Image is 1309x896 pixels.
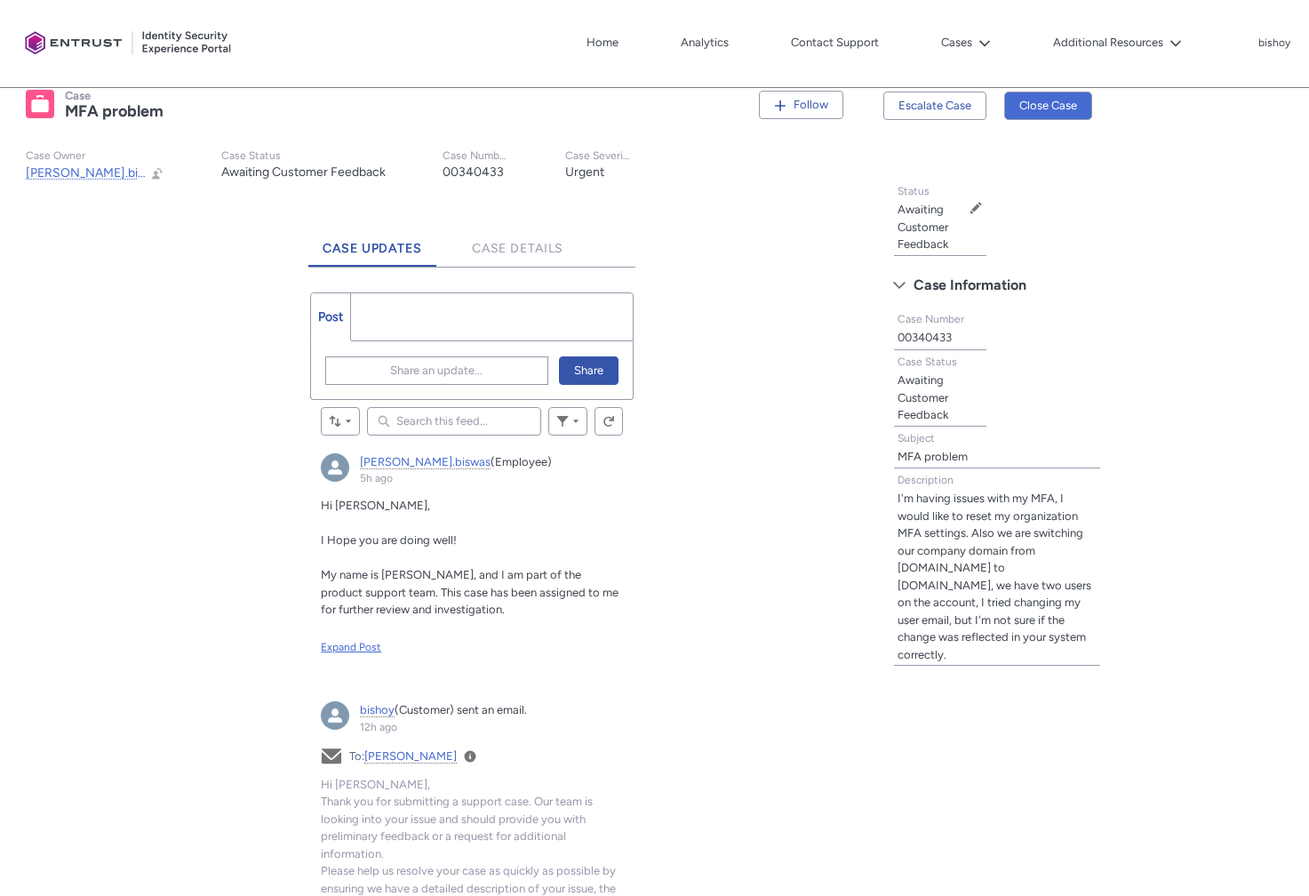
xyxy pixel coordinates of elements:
button: Change Owner [150,165,164,180]
button: User Profile bishoy [1257,33,1291,51]
p: bishoy [1258,37,1290,50]
p: Case Owner [26,149,164,163]
lightning-formatted-text: Urgent [565,164,604,180]
a: [PERSON_NAME].biswas [360,455,491,469]
a: Case Details [458,218,579,267]
button: Share [559,356,619,385]
img: bishoy [321,701,349,730]
a: View Details [464,750,476,763]
lightning-formatted-text: Awaiting Customer Feedback [898,203,948,251]
span: Subject [898,432,935,444]
span: Share [574,357,603,384]
span: Follow [794,98,828,111]
img: External User - madhurima.biswas (Onfido) [321,453,349,482]
span: Case Updates [323,241,422,256]
span: Case Information [914,272,1026,299]
p: Case Number [443,149,508,163]
lightning-formatted-text: 00340433 [443,164,504,180]
span: Share an update... [390,357,483,384]
p: Case Status [221,149,386,163]
a: bishoy [360,703,395,717]
lightning-formatted-text: Awaiting Customer Feedback [221,164,386,180]
span: Description [898,474,954,486]
span: (Employee) [491,455,552,468]
span: Case Number [898,313,964,325]
span: Case Details [472,241,564,256]
span: My name is [PERSON_NAME], and I am part of the product support team. This case has been assigned ... [321,568,619,616]
button: Follow [759,91,843,119]
lightning-formatted-text: I'm having issues with my MFA, I would like to reset my organization MFA settings. Also we are sw... [898,492,1091,661]
lightning-formatted-text: MFA problem [65,101,164,121]
button: Close Case [1004,92,1092,120]
lightning-formatted-text: Awaiting Customer Feedback [898,373,948,421]
a: Post [311,293,351,340]
button: Edit Status [969,201,983,215]
span: Status [898,185,930,197]
span: I Hope you are doing well! [321,533,457,547]
a: Expand Post [321,639,622,655]
span: Case Status [898,356,957,368]
button: Share an update... [325,356,547,385]
records-entity-label: Case [65,89,91,102]
article: madhurima.biswas, 5h ago [310,443,633,681]
a: Analytics, opens in new tab [676,29,733,56]
div: madhurima.biswas [321,453,349,482]
p: Case Severity [565,149,631,163]
span: To: [349,749,457,764]
a: Contact Support [786,29,883,56]
button: Cases [937,29,995,56]
span: Post [318,309,343,324]
a: Case Updates [308,218,436,267]
button: Additional Resources [1049,29,1186,56]
a: Home [582,29,623,56]
span: [PERSON_NAME].biswas [26,165,166,180]
a: 5h ago [360,472,393,484]
button: Escalate Case [883,92,986,120]
lightning-formatted-text: 00340433 [898,331,952,344]
a: [PERSON_NAME] [364,749,457,764]
button: Refresh this feed [595,407,623,436]
a: 12h ago [360,721,397,733]
input: Search this feed... [367,407,540,436]
button: Case Information [884,271,1110,300]
div: Chatter Publisher [310,292,633,400]
span: (Customer) sent an email. [395,703,527,716]
span: Hi [PERSON_NAME], [321,499,430,512]
lightning-formatted-text: MFA problem [898,450,968,463]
